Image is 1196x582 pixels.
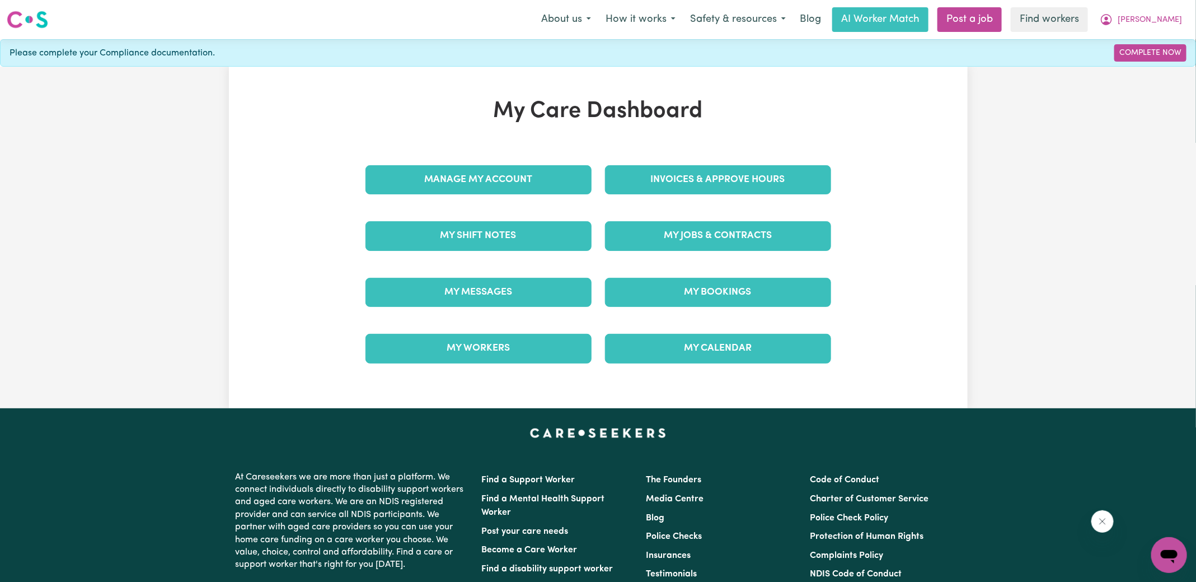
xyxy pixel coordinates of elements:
[810,532,923,541] a: Protection of Human Rights
[1114,44,1186,62] a: Complete Now
[530,429,666,437] a: Careseekers home page
[10,46,215,60] span: Please complete your Compliance documentation.
[832,7,928,32] a: AI Worker Match
[7,8,68,17] span: Need any help?
[683,8,793,31] button: Safety & resources
[605,165,831,194] a: Invoices & Approve Hours
[482,565,613,574] a: Find a disability support worker
[646,532,702,541] a: Police Checks
[810,495,928,504] a: Charter of Customer Service
[810,514,888,523] a: Police Check Policy
[365,278,592,307] a: My Messages
[7,7,48,32] a: Careseekers logo
[605,334,831,363] a: My Calendar
[810,570,902,579] a: NDIS Code of Conduct
[365,221,592,250] a: My Shift Notes
[605,221,831,250] a: My Jobs & Contracts
[482,527,569,536] a: Post your care needs
[598,8,683,31] button: How it works
[365,165,592,194] a: Manage My Account
[359,98,838,125] h1: My Care Dashboard
[810,551,883,560] a: Complaints Policy
[236,467,468,576] p: At Careseekers we are more than just a platform. We connect individuals directly to disability su...
[937,7,1002,32] a: Post a job
[1092,8,1189,31] button: My Account
[646,514,664,523] a: Blog
[605,278,831,307] a: My Bookings
[7,10,48,30] img: Careseekers logo
[646,476,701,485] a: The Founders
[1091,510,1114,533] iframe: Close message
[482,546,578,555] a: Become a Care Worker
[534,8,598,31] button: About us
[365,334,592,363] a: My Workers
[1011,7,1088,32] a: Find workers
[646,495,703,504] a: Media Centre
[793,7,828,32] a: Blog
[1118,14,1182,26] span: [PERSON_NAME]
[482,495,605,517] a: Find a Mental Health Support Worker
[646,551,691,560] a: Insurances
[646,570,697,579] a: Testimonials
[482,476,575,485] a: Find a Support Worker
[810,476,879,485] a: Code of Conduct
[1151,537,1187,573] iframe: Button to launch messaging window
